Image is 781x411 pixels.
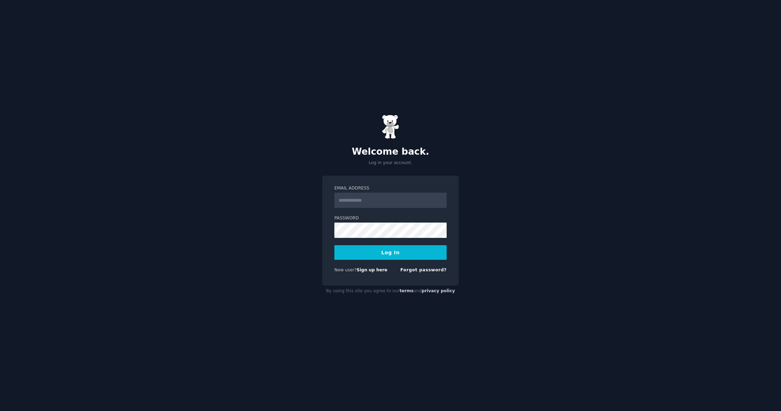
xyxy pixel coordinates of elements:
[322,286,459,297] div: By using this site you agree to our and
[334,215,447,222] label: Password
[357,267,387,272] a: Sign up here
[334,267,357,272] span: New user?
[400,288,414,293] a: terms
[322,160,459,166] p: Log in your account.
[400,267,447,272] a: Forgot password?
[334,185,447,192] label: Email Address
[334,245,447,260] button: Log In
[422,288,455,293] a: privacy policy
[382,115,399,139] img: Gummy Bear
[322,146,459,157] h2: Welcome back.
